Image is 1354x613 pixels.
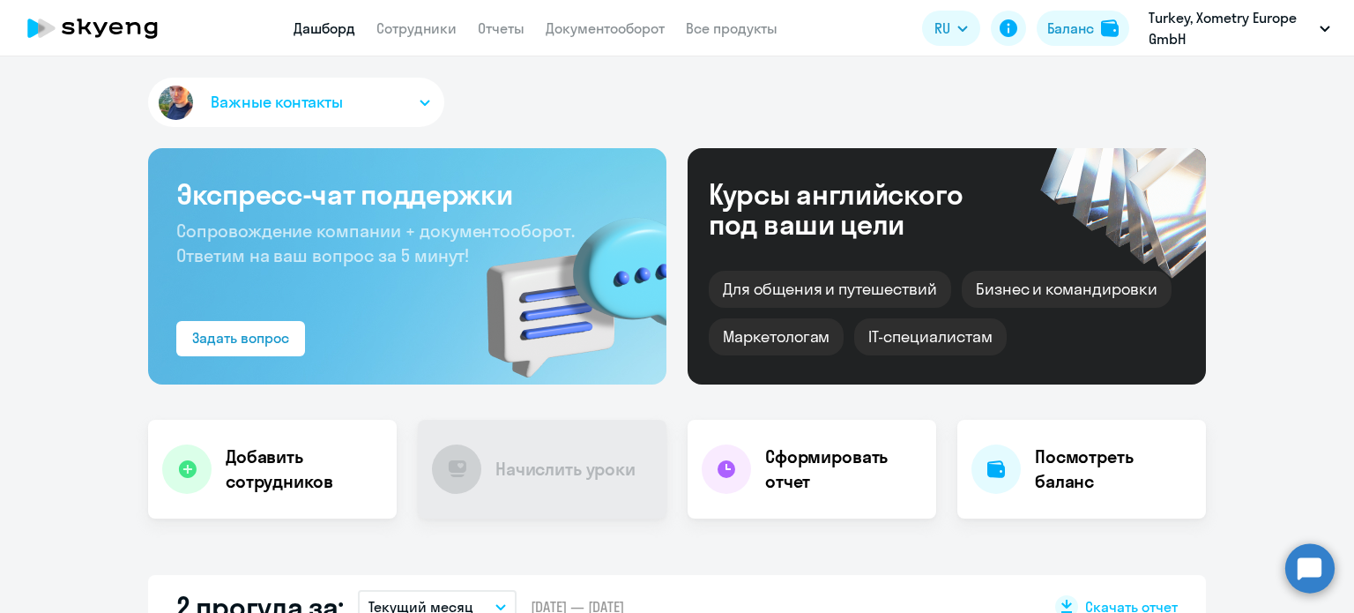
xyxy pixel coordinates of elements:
[461,186,666,385] img: bg-img
[765,445,922,494] h4: Сформировать отчет
[1101,19,1119,37] img: balance
[709,179,1010,239] div: Курсы английского под ваши цели
[192,327,289,348] div: Задать вопрос
[294,19,355,37] a: Дашборд
[934,18,950,39] span: RU
[686,19,777,37] a: Все продукты
[495,457,636,482] h4: Начислить уроки
[148,78,444,127] button: Важные контакты
[854,318,1006,355] div: IT-специалистам
[226,445,383,494] h4: Добавить сотрудников
[211,91,343,114] span: Важные контакты
[1035,445,1192,494] h4: Посмотреть баланс
[1037,11,1129,46] button: Балансbalance
[1140,7,1339,49] button: Turkey, Xometry Europe GmbH
[1047,18,1094,39] div: Баланс
[376,19,457,37] a: Сотрудники
[709,318,844,355] div: Маркетологам
[962,271,1172,308] div: Бизнес и командировки
[176,220,575,266] span: Сопровождение компании + документооборот. Ответим на ваш вопрос за 5 минут!
[1149,7,1313,49] p: Turkey, Xometry Europe GmbH
[176,321,305,356] button: Задать вопрос
[546,19,665,37] a: Документооборот
[922,11,980,46] button: RU
[478,19,524,37] a: Отчеты
[709,271,951,308] div: Для общения и путешествий
[176,176,638,212] h3: Экспресс-чат поддержки
[155,82,197,123] img: avatar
